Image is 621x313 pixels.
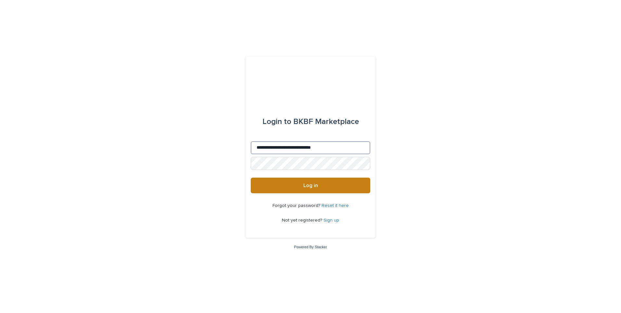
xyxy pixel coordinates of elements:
[262,118,291,126] span: Login to
[251,178,370,193] button: Log in
[262,113,359,131] div: BKBF Marketplace
[272,203,322,208] span: Forgot your password?
[322,203,349,208] a: Reset it here
[278,72,343,92] img: l65f3yHPToSKODuEVUav
[294,245,327,249] a: Powered By Stacker
[323,218,339,223] a: Sign up
[282,218,323,223] span: Not yet registered?
[303,183,318,188] span: Log in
